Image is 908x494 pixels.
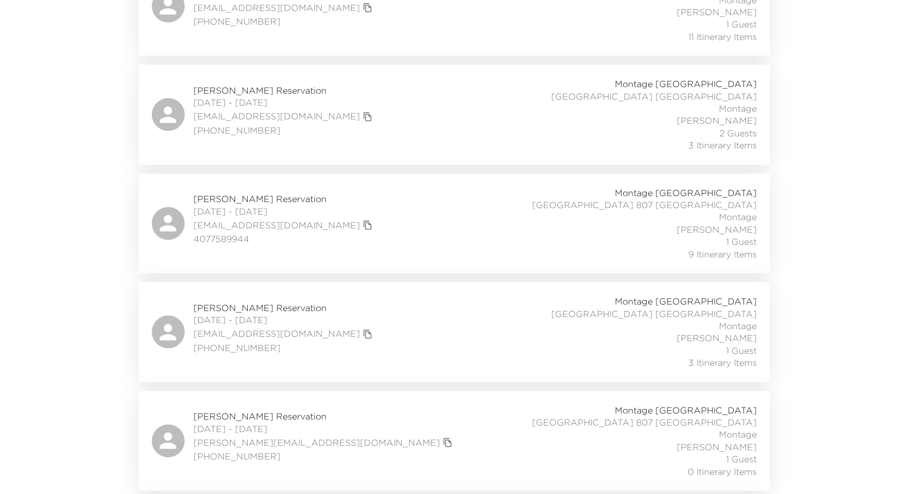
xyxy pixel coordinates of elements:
[193,2,360,14] a: [EMAIL_ADDRESS][DOMAIN_NAME]
[193,205,375,217] span: [DATE] - [DATE]
[677,332,757,344] span: [PERSON_NAME]
[726,235,757,248] span: 1 Guest
[193,233,375,245] span: 4077589944
[360,109,375,124] button: copy primary member email
[726,18,757,30] span: 1 Guest
[193,110,360,122] a: [EMAIL_ADDRESS][DOMAIN_NAME]
[677,114,757,127] span: [PERSON_NAME]
[677,6,757,18] span: [PERSON_NAME]
[688,357,757,369] span: 3 Itinerary Items
[440,435,455,450] button: copy primary member email
[193,450,455,462] span: [PHONE_NUMBER]
[688,248,757,260] span: 9 Itinerary Items
[726,344,757,357] span: 1 Guest
[193,219,360,231] a: [EMAIL_ADDRESS][DOMAIN_NAME]
[677,441,757,453] span: [PERSON_NAME]
[719,127,757,139] span: 2 Guests
[515,308,757,332] span: [GEOGRAPHIC_DATA] [GEOGRAPHIC_DATA] Montage
[688,139,757,151] span: 3 Itinerary Items
[193,96,375,108] span: [DATE] - [DATE]
[193,423,455,435] span: [DATE] - [DATE]
[139,174,770,273] a: [PERSON_NAME] Reservation[DATE] - [DATE][EMAIL_ADDRESS][DOMAIN_NAME]copy primary member email4077...
[139,282,770,382] a: [PERSON_NAME] Reservation[DATE] - [DATE][EMAIL_ADDRESS][DOMAIN_NAME]copy primary member email[PHO...
[193,84,375,96] span: [PERSON_NAME] Reservation
[515,416,757,441] span: [GEOGRAPHIC_DATA] 807 [GEOGRAPHIC_DATA] Montage
[193,342,375,354] span: [PHONE_NUMBER]
[615,187,757,199] span: Montage [GEOGRAPHIC_DATA]
[360,217,375,233] button: copy primary member email
[139,65,770,164] a: [PERSON_NAME] Reservation[DATE] - [DATE][EMAIL_ADDRESS][DOMAIN_NAME]copy primary member email[PHO...
[726,453,757,465] span: 1 Guest
[515,90,757,115] span: [GEOGRAPHIC_DATA] [GEOGRAPHIC_DATA] Montage
[193,436,440,449] a: [PERSON_NAME][EMAIL_ADDRESS][DOMAIN_NAME]
[193,328,360,340] a: [EMAIL_ADDRESS][DOMAIN_NAME]
[193,314,375,326] span: [DATE] - [DATE]
[193,302,375,314] span: [PERSON_NAME] Reservation
[615,404,757,416] span: Montage [GEOGRAPHIC_DATA]
[515,199,757,223] span: [GEOGRAPHIC_DATA] 807 [GEOGRAPHIC_DATA] Montage
[193,124,375,136] span: [PHONE_NUMBER]
[193,193,375,205] span: [PERSON_NAME] Reservation
[360,326,375,342] button: copy primary member email
[688,31,757,43] span: 11 Itinerary Items
[615,78,757,90] span: Montage [GEOGRAPHIC_DATA]
[677,223,757,235] span: [PERSON_NAME]
[615,295,757,307] span: Montage [GEOGRAPHIC_DATA]
[193,15,429,27] span: [PHONE_NUMBER]
[139,391,770,491] a: [PERSON_NAME] Reservation[DATE] - [DATE][PERSON_NAME][EMAIL_ADDRESS][DOMAIN_NAME]copy primary mem...
[688,466,757,478] span: 0 Itinerary Items
[193,410,455,422] span: [PERSON_NAME] Reservation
